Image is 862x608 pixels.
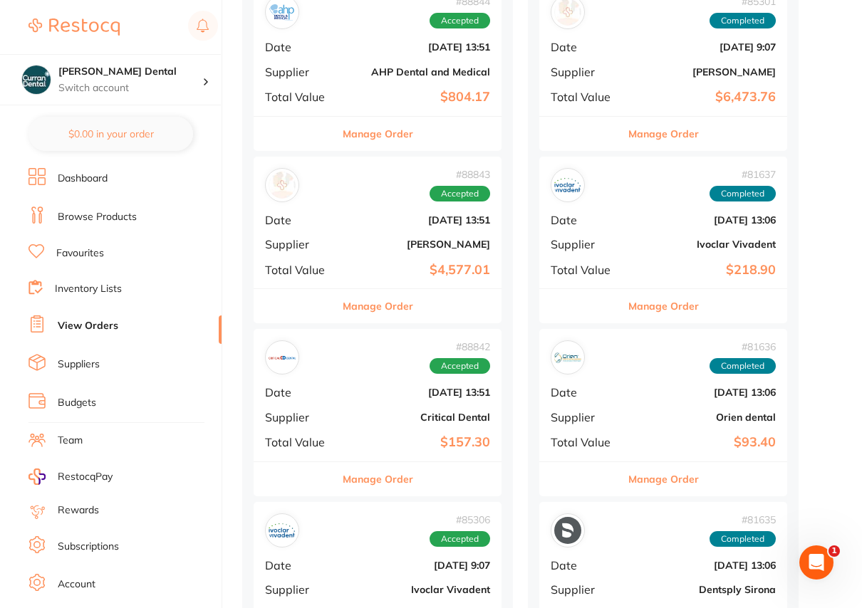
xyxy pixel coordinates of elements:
[265,238,336,251] span: Supplier
[430,341,490,352] span: # 88842
[430,531,490,547] span: Accepted
[551,65,622,78] span: Supplier
[348,435,490,450] b: $157.30
[265,90,336,103] span: Total Value
[58,210,137,224] a: Browse Products
[430,358,490,374] span: Accepted
[28,19,120,36] img: Restocq Logo
[28,117,193,151] button: $0.00 in your order
[28,468,46,485] img: RestocqPay
[254,157,502,324] div: Henry Schein Halas#88843AcceptedDate[DATE] 13:51Supplier[PERSON_NAME]Total Value$4,577.01Manage O...
[348,263,490,278] b: $4,577.01
[799,545,834,580] iframe: Intercom live chat
[58,396,96,410] a: Budgets
[829,545,840,557] span: 1
[628,289,699,323] button: Manage Order
[710,514,776,525] span: # 81635
[430,169,490,180] span: # 88843
[348,41,490,53] b: [DATE] 13:51
[551,90,622,103] span: Total Value
[633,214,776,226] b: [DATE] 13:06
[633,560,776,571] b: [DATE] 13:06
[58,81,202,95] p: Switch account
[628,117,699,151] button: Manage Order
[58,540,119,554] a: Subscriptions
[265,559,336,572] span: Date
[28,468,113,485] a: RestocqPay
[430,514,490,525] span: # 85306
[265,214,336,226] span: Date
[710,531,776,547] span: Completed
[22,65,51,94] img: Curran Dental
[710,358,776,374] span: Completed
[633,66,776,78] b: [PERSON_NAME]
[58,357,100,372] a: Suppliers
[269,517,296,544] img: Ivoclar Vivadent
[633,90,776,105] b: $6,473.76
[58,503,99,518] a: Rewards
[430,186,490,201] span: Accepted
[343,289,413,323] button: Manage Order
[348,214,490,226] b: [DATE] 13:51
[710,13,776,28] span: Completed
[633,41,776,53] b: [DATE] 9:07
[265,65,336,78] span: Supplier
[551,238,622,251] span: Supplier
[710,186,776,201] span: Completed
[55,282,122,296] a: Inventory Lists
[265,436,336,449] span: Total Value
[348,90,490,105] b: $804.17
[633,435,776,450] b: $93.40
[551,214,622,226] span: Date
[628,462,699,496] button: Manage Order
[551,436,622,449] span: Total Value
[58,577,95,592] a: Account
[265,411,336,424] span: Supplier
[554,517,581,544] img: Dentsply Sirona
[710,169,776,180] span: # 81637
[430,13,490,28] span: Accepted
[265,41,336,53] span: Date
[551,386,622,399] span: Date
[348,66,490,78] b: AHP Dental and Medical
[551,559,622,572] span: Date
[58,470,113,484] span: RestocqPay
[343,117,413,151] button: Manage Order
[348,239,490,250] b: [PERSON_NAME]
[554,344,581,371] img: Orien dental
[269,344,296,371] img: Critical Dental
[265,583,336,596] span: Supplier
[348,560,490,571] b: [DATE] 9:07
[633,387,776,398] b: [DATE] 13:06
[254,329,502,496] div: Critical Dental#88842AcceptedDate[DATE] 13:51SupplierCritical DentalTotal Value$157.30Manage Order
[633,584,776,595] b: Dentsply Sirona
[265,263,336,276] span: Total Value
[551,263,622,276] span: Total Value
[633,263,776,278] b: $218.90
[56,246,104,261] a: Favourites
[58,65,202,79] h4: Curran Dental
[269,172,296,199] img: Henry Schein Halas
[710,341,776,352] span: # 81636
[343,462,413,496] button: Manage Order
[265,386,336,399] span: Date
[28,11,120,43] a: Restocq Logo
[348,387,490,398] b: [DATE] 13:51
[348,584,490,595] b: Ivoclar Vivadent
[58,434,83,448] a: Team
[551,411,622,424] span: Supplier
[633,239,776,250] b: Ivoclar Vivadent
[58,319,118,333] a: View Orders
[633,412,776,423] b: Orien dental
[551,41,622,53] span: Date
[551,583,622,596] span: Supplier
[348,412,490,423] b: Critical Dental
[58,172,108,186] a: Dashboard
[554,172,581,199] img: Ivoclar Vivadent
